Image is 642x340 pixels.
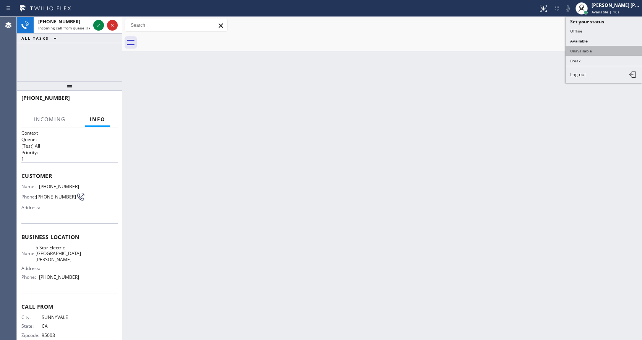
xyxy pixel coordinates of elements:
h2: Priority: [21,149,118,156]
button: Reject [107,20,118,31]
button: ALL TASKS [17,34,64,43]
span: Zipcode: [21,332,42,338]
span: Phone: [21,274,39,280]
span: ALL TASKS [21,36,49,41]
button: Info [85,112,110,127]
span: Call From [21,303,118,310]
span: Available | 18s [592,9,619,15]
span: CA [42,323,79,329]
span: Name: [21,251,36,256]
span: [PHONE_NUMBER] [39,184,79,189]
span: 95008 [42,332,79,338]
span: Address: [21,205,42,210]
span: SUNNYVALE [42,314,79,320]
span: 5 Star Electric [GEOGRAPHIC_DATA][PERSON_NAME] [36,245,81,262]
span: [PHONE_NUMBER] [38,18,80,25]
span: Customer [21,172,118,179]
span: [PHONE_NUMBER] [36,194,76,200]
h2: Queue: [21,136,118,143]
span: City: [21,314,42,320]
span: [PHONE_NUMBER] [39,274,79,280]
h1: Context [21,130,118,136]
span: State: [21,323,42,329]
span: Business location [21,233,118,241]
button: Accept [93,20,104,31]
span: Name: [21,184,39,189]
button: Mute [563,3,573,14]
span: Address: [21,265,42,271]
div: [PERSON_NAME] [PERSON_NAME] [592,2,640,8]
span: Phone: [21,194,36,200]
p: [Test] All [21,143,118,149]
p: 1 [21,156,118,162]
button: Incoming [29,112,70,127]
input: Search [125,19,227,31]
span: [PHONE_NUMBER] [21,94,70,101]
span: Incoming [34,116,66,123]
span: Info [90,116,105,123]
span: Incoming call from queue [Test] All [38,25,102,31]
